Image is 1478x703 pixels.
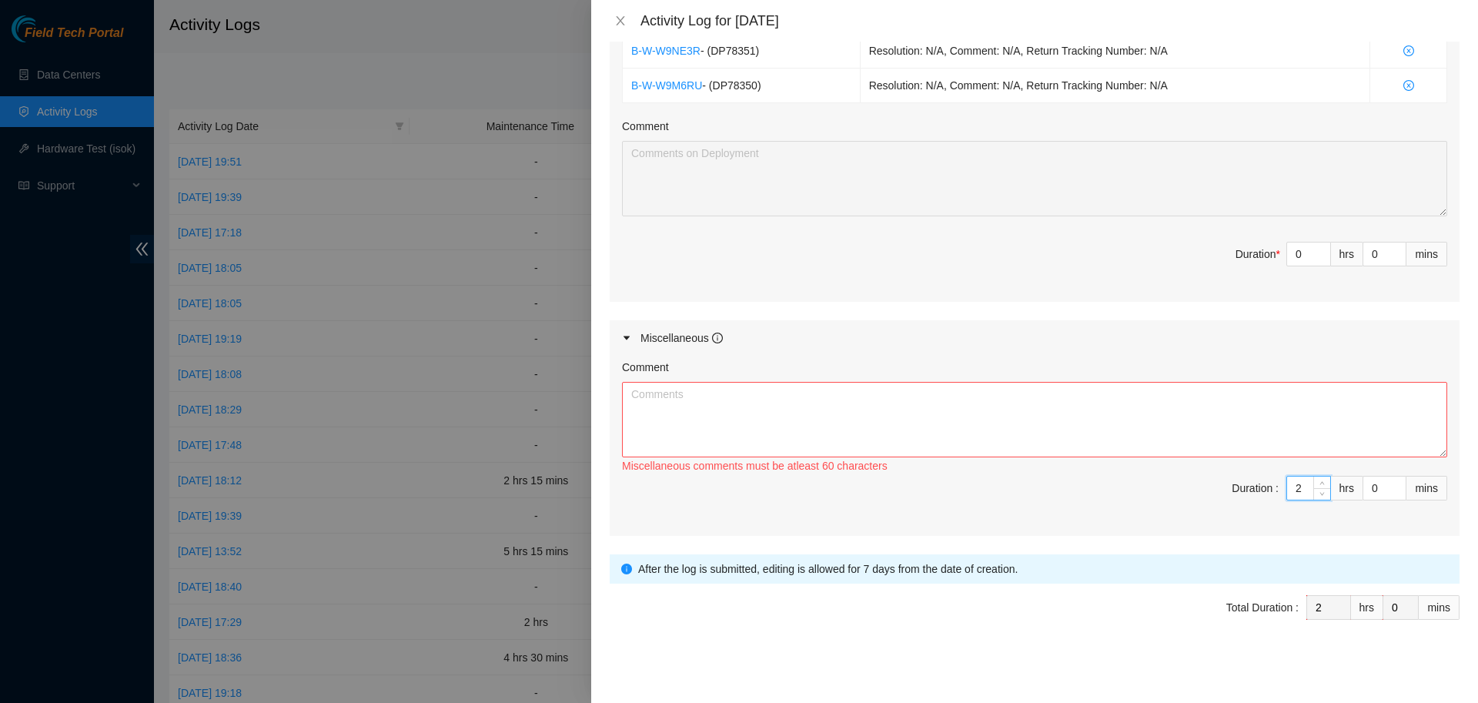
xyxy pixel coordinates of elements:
div: After the log is submitted, editing is allowed for 7 days from the date of creation. [638,561,1448,577]
span: up [1318,478,1327,487]
div: mins [1406,242,1447,266]
span: Decrease Value [1313,488,1330,500]
span: caret-right [622,333,631,343]
a: B-W-W9NE3R [631,45,701,57]
td: Resolution: N/A, Comment: N/A, Return Tracking Number: N/A [861,34,1371,69]
div: hrs [1351,595,1383,620]
textarea: Comment [622,141,1447,216]
div: Activity Log for [DATE] [640,12,1460,29]
span: close-circle [1379,45,1438,56]
label: Comment [622,118,669,135]
div: Duration [1236,246,1280,263]
div: hrs [1331,242,1363,266]
span: info-circle [621,564,632,574]
span: close [614,15,627,27]
span: - ( DP78351 ) [701,45,759,57]
div: mins [1406,476,1447,500]
span: close-circle [1379,80,1438,91]
label: Comment [622,359,669,376]
a: B-W-W9M6RU [631,79,702,92]
div: Miscellaneous info-circle [610,320,1460,356]
span: Increase Value [1313,477,1330,488]
span: down [1318,490,1327,499]
span: info-circle [712,333,723,343]
textarea: Comment [622,382,1447,457]
div: hrs [1331,476,1363,500]
div: Miscellaneous [640,330,723,346]
button: Close [610,14,631,28]
td: Resolution: N/A, Comment: N/A, Return Tracking Number: N/A [861,69,1371,103]
span: - ( DP78350 ) [702,79,761,92]
div: mins [1419,595,1460,620]
div: Duration : [1232,480,1279,497]
div: Total Duration : [1226,599,1299,616]
div: Miscellaneous comments must be atleast 60 characters [622,457,1447,474]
